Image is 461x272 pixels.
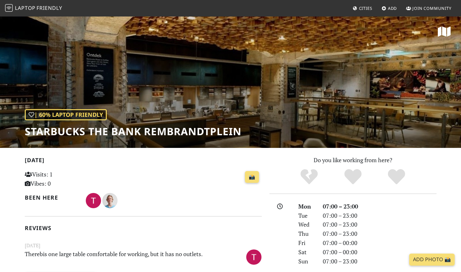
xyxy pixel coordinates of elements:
[102,193,118,208] img: 1722-rosco.jpg
[246,252,261,260] span: Tzannetos Philippakos
[5,3,62,14] a: LaptopFriendly LaptopFriendly
[295,257,319,266] div: Sun
[295,229,319,238] div: Thu
[86,196,102,204] span: Tzannetos Philippakos
[245,171,259,183] a: 📸
[295,220,319,229] div: Wed
[375,168,418,186] div: Definitely!
[269,156,437,165] p: Do you like working from here?
[21,249,225,264] p: Therebis one large table comfortable for working, but it has no outlets.
[359,5,372,11] span: Cities
[37,4,62,11] span: Friendly
[25,194,78,201] h2: Been here
[331,168,375,186] div: Yes
[21,242,266,249] small: [DATE]
[295,211,319,220] div: Tue
[295,202,319,211] div: Mon
[25,225,262,231] h2: Reviews
[25,125,241,137] h1: STARBUCKS The Bank Rembrandtplein
[319,202,440,211] div: 07:00 – 23:00
[15,4,36,11] span: Laptop
[319,248,440,257] div: 07:00 – 00:00
[102,196,118,204] span: Rosco Kalis
[287,168,331,186] div: No
[246,249,261,265] img: 4011-tzannetos.jpg
[412,5,451,11] span: Join Community
[319,211,440,220] div: 07:00 – 23:00
[319,229,440,238] div: 07:00 – 23:00
[319,257,440,266] div: 07:00 – 23:00
[295,238,319,248] div: Fri
[86,193,101,208] img: 4011-tzannetos.jpg
[295,248,319,257] div: Sat
[25,109,107,120] div: | 60% Laptop Friendly
[379,3,400,14] a: Add
[319,238,440,248] div: 07:00 – 00:00
[5,4,13,12] img: LaptopFriendly
[25,157,262,166] h2: [DATE]
[350,3,375,14] a: Cities
[388,5,397,11] span: Add
[409,254,455,266] a: Add Photo 📸
[319,220,440,229] div: 07:00 – 23:00
[25,170,99,188] p: Visits: 1 Vibes: 0
[403,3,454,14] a: Join Community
